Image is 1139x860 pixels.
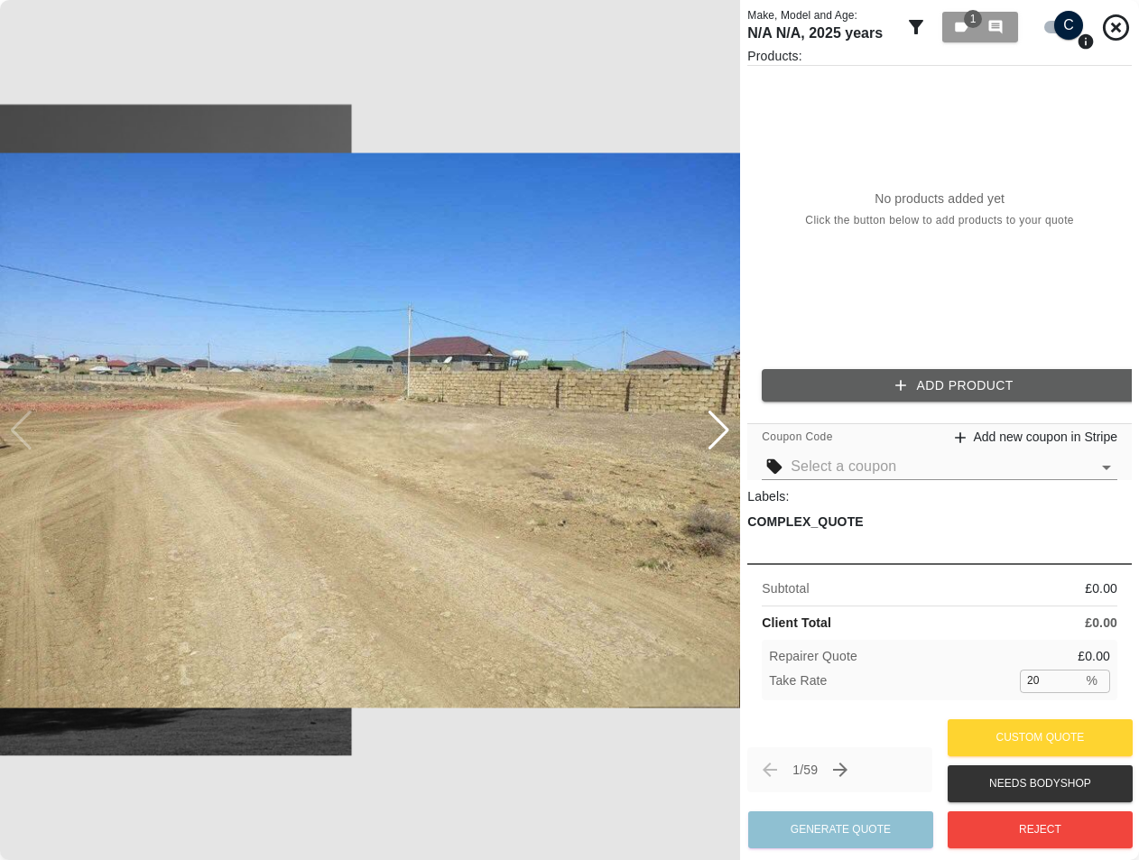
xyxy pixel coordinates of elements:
p: Repairer Quote [769,647,857,666]
p: £ 0.00 [1085,579,1117,598]
h1: N/A N/A , 2025 years [747,23,898,42]
p: Take Rate [769,671,827,690]
input: Select a coupon [791,454,1090,479]
p: % [1086,671,1097,690]
p: Client Total [762,614,831,633]
a: Add new coupon in Stripe [951,428,1117,447]
span: Previous claim (← or ↑) [755,754,785,785]
button: 1 [942,12,1018,42]
p: COMPLEX_QUOTE [747,513,864,532]
button: Next claim [825,754,856,785]
button: Needs Bodyshop [948,765,1133,802]
button: Open [1094,455,1119,480]
p: £ 0.00 [1085,614,1117,633]
p: No products added yet [875,190,1005,208]
p: £ 0.00 [1078,647,1110,666]
p: Subtotal [762,579,809,598]
span: Next/Skip claim (→ or ↓) [825,754,856,785]
svg: Press Q to switch [1077,32,1095,51]
span: Click the button below to add products to your quote [805,212,1074,230]
p: 1 / 59 [792,761,818,779]
p: Make, Model and Age: [747,7,898,23]
span: 1 [964,10,982,28]
span: Coupon Code [762,429,832,447]
button: Reject [948,811,1133,848]
p: Labels: [747,487,1132,505]
p: Products: [747,47,1132,65]
button: Custom Quote [948,719,1133,756]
